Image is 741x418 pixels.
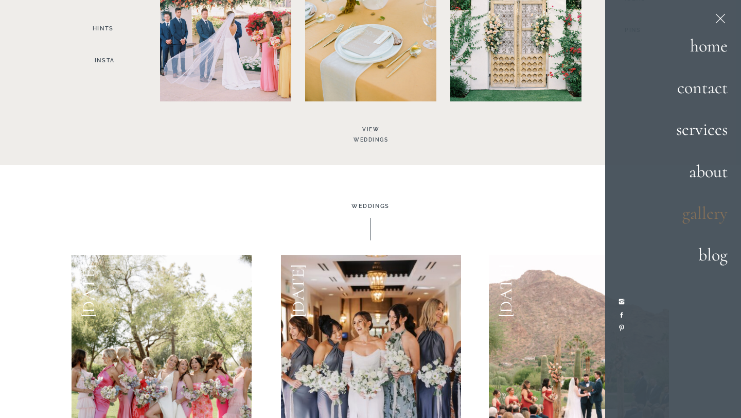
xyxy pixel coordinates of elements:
[317,40,360,46] span: Subscribe
[656,116,728,144] a: services
[656,33,728,61] a: home
[656,75,728,102] a: contact
[657,200,728,228] a: gallery
[647,159,728,186] a: about
[66,23,114,39] a: Hints
[349,125,393,146] a: view WEDDINGS
[76,264,102,331] h2: [DATE]
[285,264,311,331] h2: [DATE]
[306,31,370,55] button: Subscribe
[64,55,115,70] a: insta
[610,242,728,270] a: blog
[309,201,432,215] h1: Weddings
[493,264,519,331] h2: [DATE]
